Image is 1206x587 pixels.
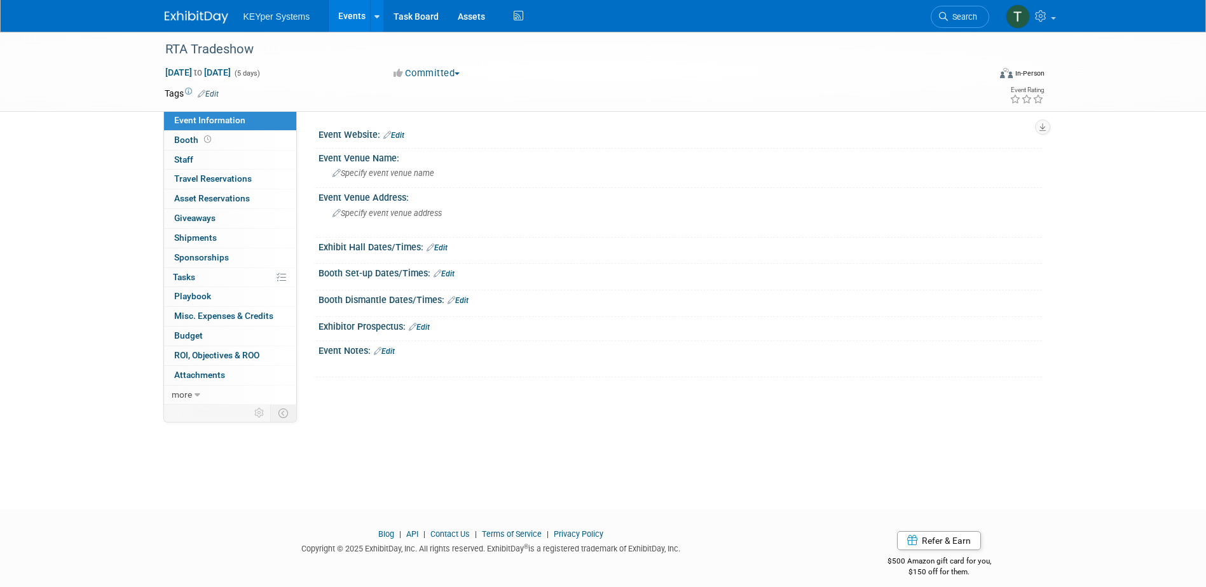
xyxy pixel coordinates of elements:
span: | [420,529,428,539]
span: Budget [174,330,203,341]
div: Event Rating [1010,87,1044,93]
img: Format-Inperson.png [1000,68,1013,78]
a: Search [931,6,989,28]
div: Booth Dismantle Dates/Times: [319,290,1042,307]
a: more [164,386,296,405]
img: ExhibitDay [165,11,228,24]
a: Edit [374,347,395,356]
span: Playbook [174,291,211,301]
div: Exhibitor Prospectus: [319,317,1042,334]
span: Event Information [174,115,245,125]
span: Attachments [174,370,225,380]
a: API [406,529,418,539]
span: [DATE] [DATE] [165,67,231,78]
a: Shipments [164,229,296,248]
td: Tags [165,87,219,100]
span: Asset Reservations [174,193,250,203]
a: Booth [164,131,296,150]
span: Staff [174,154,193,165]
span: | [544,529,552,539]
span: Misc. Expenses & Credits [174,311,273,321]
div: Event Venue Address: [319,188,1042,204]
div: In-Person [1015,69,1045,78]
a: Edit [448,296,469,305]
img: Tyler Wetherington [1006,4,1030,29]
span: (5 days) [233,69,260,78]
span: Shipments [174,233,217,243]
div: Copyright © 2025 ExhibitDay, Inc. All rights reserved. ExhibitDay is a registered trademark of Ex... [165,540,818,555]
span: Search [948,12,977,22]
span: Giveaways [174,213,216,223]
div: Event Notes: [319,341,1042,358]
a: Asset Reservations [164,189,296,208]
td: Personalize Event Tab Strip [249,405,271,421]
span: ROI, Objectives & ROO [174,350,259,360]
a: Edit [409,323,430,332]
a: Sponsorships [164,248,296,267]
a: ROI, Objectives & ROO [164,346,296,365]
a: Refer & Earn [897,531,981,550]
a: Blog [378,529,394,539]
div: $150 off for them. [837,567,1042,577]
button: Committed [389,67,465,80]
div: Exhibit Hall Dates/Times: [319,238,1042,254]
div: RTA Tradeshow [161,38,970,61]
a: Tasks [164,268,296,287]
span: Travel Reservations [174,173,252,184]
a: Terms of Service [482,529,542,539]
a: Budget [164,327,296,346]
a: Edit [383,131,404,140]
a: Privacy Policy [554,529,603,539]
div: $500 Amazon gift card for you, [837,548,1042,577]
a: Attachments [164,366,296,385]
a: Edit [434,269,455,278]
a: Playbook [164,287,296,306]
a: Travel Reservations [164,170,296,189]
div: Event Website: [319,125,1042,142]
span: KEYper Systems [243,11,310,22]
span: Specify event venue name [332,168,434,178]
span: Booth [174,135,214,145]
a: Edit [427,243,448,252]
span: Tasks [173,272,195,282]
span: Booth not reserved yet [202,135,214,144]
div: Event Venue Name: [319,149,1042,165]
span: | [396,529,404,539]
span: to [192,67,204,78]
div: Booth Set-up Dates/Times: [319,264,1042,280]
sup: ® [524,543,528,550]
a: Misc. Expenses & Credits [164,307,296,326]
a: Event Information [164,111,296,130]
td: Toggle Event Tabs [270,405,296,421]
span: Sponsorships [174,252,229,262]
a: Contact Us [430,529,470,539]
a: Staff [164,151,296,170]
a: Giveaways [164,209,296,228]
a: Edit [198,90,219,98]
span: Specify event venue address [332,208,442,218]
span: | [472,529,480,539]
div: Event Format [914,66,1045,85]
span: more [172,389,192,400]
